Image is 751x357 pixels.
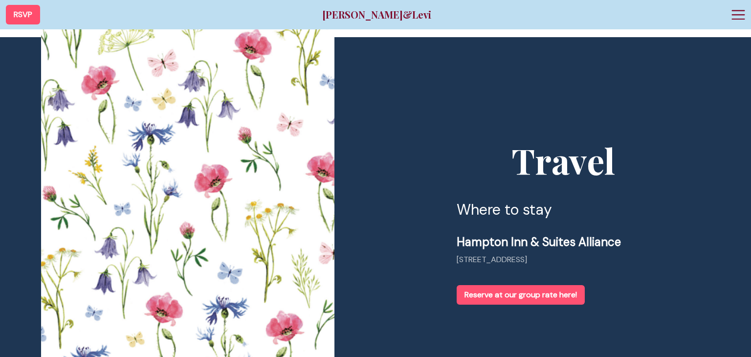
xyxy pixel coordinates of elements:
a: Reserve at our group rate here! [457,285,585,305]
div: Hampton Inn & Suites Alliance [457,234,621,250]
div: Where to stay [457,201,670,219]
h1: Travel [511,142,615,178]
span: [PERSON_NAME] & Levi [322,10,431,20]
a: RSVP [6,5,40,24]
div: [STREET_ADDRESS] [457,254,670,266]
